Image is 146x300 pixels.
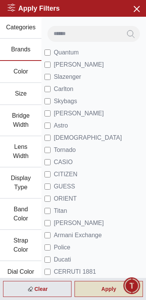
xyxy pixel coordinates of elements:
[54,60,104,69] span: [PERSON_NAME]
[54,109,104,118] span: [PERSON_NAME]
[44,184,51,190] input: GUESS
[44,257,51,263] input: Ducati
[44,123,51,129] input: Astro
[75,281,143,297] div: Apply
[54,133,122,142] span: [DEMOGRAPHIC_DATA]
[54,219,104,228] span: [PERSON_NAME]
[44,196,51,202] input: ORIENT
[3,281,71,297] div: Clear
[44,220,51,226] input: [PERSON_NAME]
[54,243,70,252] span: Police
[54,206,67,215] span: Titan
[44,74,51,80] input: Slazenger
[44,208,51,214] input: Titan
[44,135,51,141] input: [DEMOGRAPHIC_DATA]
[124,278,140,294] div: Chat Widget
[54,97,77,106] span: Skybags
[44,159,51,165] input: CASIO
[44,98,51,104] input: Skybags
[54,48,79,57] span: Quantum
[54,267,96,276] span: CERRUTI 1881
[44,147,51,153] input: Tornado
[44,232,51,238] input: Armani Exchange
[54,231,102,240] span: Armani Exchange
[54,255,71,264] span: Ducati
[54,85,73,94] span: Carlton
[122,26,140,42] button: Search
[54,72,81,81] span: Slazenger
[44,62,51,68] input: [PERSON_NAME]
[54,121,68,130] span: Astro
[8,3,60,14] h2: Apply Filters
[54,145,76,155] span: Tornado
[44,110,51,116] input: [PERSON_NAME]
[54,158,73,167] span: CASIO
[54,194,76,203] span: ORIENT
[54,182,75,191] span: GUESS
[44,86,51,92] input: Carlton
[44,269,51,275] input: CERRUTI 1881
[44,171,51,177] input: CITIZEN
[54,170,77,179] span: CITIZEN
[44,49,51,56] input: Quantum
[44,244,51,251] input: Police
